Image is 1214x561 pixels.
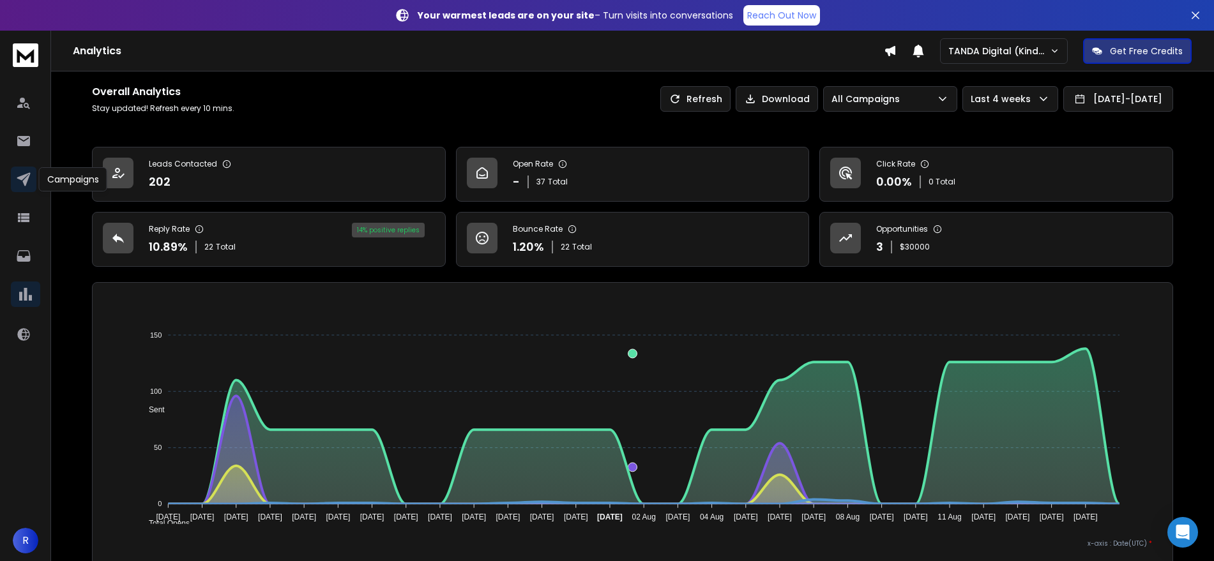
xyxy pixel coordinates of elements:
[971,93,1036,105] p: Last 4 weeks
[39,167,107,191] div: Campaigns
[929,177,955,187] p: 0 Total
[224,512,248,521] tspan: [DATE]
[352,223,425,237] div: 14 % positive replies
[513,173,520,191] p: -
[762,93,810,105] p: Download
[876,159,915,169] p: Click Rate
[13,528,38,553] button: R
[418,9,595,22] strong: Your warmest leads are on your site
[870,512,894,521] tspan: [DATE]
[456,147,810,202] a: Open Rate-37Total
[876,224,928,234] p: Opportunities
[948,45,1050,57] p: TANDA Digital (Kind Studio)
[561,242,570,252] span: 22
[139,405,165,414] span: Sent
[418,9,733,22] p: – Turn visits into conversations
[92,84,234,100] h1: Overall Analytics
[743,5,820,26] a: Reach Out Now
[831,93,905,105] p: All Campaigns
[1006,512,1030,521] tspan: [DATE]
[462,512,486,521] tspan: [DATE]
[149,238,188,256] p: 10.89 %
[660,86,731,112] button: Refresh
[736,86,818,112] button: Download
[572,242,592,252] span: Total
[900,242,930,252] p: $ 30000
[456,212,810,267] a: Bounce Rate1.20%22Total
[536,177,545,187] span: 37
[530,512,554,521] tspan: [DATE]
[972,512,996,521] tspan: [DATE]
[92,147,446,202] a: Leads Contacted202
[154,444,162,451] tspan: 50
[113,539,1152,548] p: x-axis : Date(UTC)
[876,173,912,191] p: 0.00 %
[876,238,883,256] p: 3
[801,512,826,521] tspan: [DATE]
[1167,517,1198,548] div: Open Intercom Messenger
[496,512,520,521] tspan: [DATE]
[819,212,1173,267] a: Opportunities3$30000
[564,512,588,521] tspan: [DATE]
[428,512,452,521] tspan: [DATE]
[819,147,1173,202] a: Click Rate0.00%0 Total
[139,519,190,528] span: Total Opens
[1063,86,1173,112] button: [DATE]-[DATE]
[938,512,962,521] tspan: 11 Aug
[326,512,350,521] tspan: [DATE]
[149,224,190,234] p: Reply Rate
[768,512,792,521] tspan: [DATE]
[904,512,928,521] tspan: [DATE]
[190,512,214,521] tspan: [DATE]
[548,177,568,187] span: Total
[216,242,236,252] span: Total
[92,103,234,114] p: Stay updated! Refresh every 10 mins.
[158,500,162,507] tspan: 0
[513,159,553,169] p: Open Rate
[734,512,758,521] tspan: [DATE]
[513,238,544,256] p: 1.20 %
[360,512,384,521] tspan: [DATE]
[747,9,816,22] p: Reach Out Now
[700,512,724,521] tspan: 04 Aug
[1110,45,1183,57] p: Get Free Credits
[597,512,623,521] tspan: [DATE]
[394,512,418,521] tspan: [DATE]
[149,159,217,169] p: Leads Contacted
[150,387,162,395] tspan: 100
[1083,38,1192,64] button: Get Free Credits
[156,512,180,521] tspan: [DATE]
[1040,512,1064,521] tspan: [DATE]
[204,242,213,252] span: 22
[687,93,722,105] p: Refresh
[73,43,884,59] h1: Analytics
[292,512,316,521] tspan: [DATE]
[92,212,446,267] a: Reply Rate10.89%22Total14% positive replies
[1074,512,1098,521] tspan: [DATE]
[13,43,38,67] img: logo
[149,173,171,191] p: 202
[513,224,563,234] p: Bounce Rate
[258,512,282,521] tspan: [DATE]
[836,512,860,521] tspan: 08 Aug
[150,331,162,339] tspan: 150
[666,512,690,521] tspan: [DATE]
[632,512,655,521] tspan: 02 Aug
